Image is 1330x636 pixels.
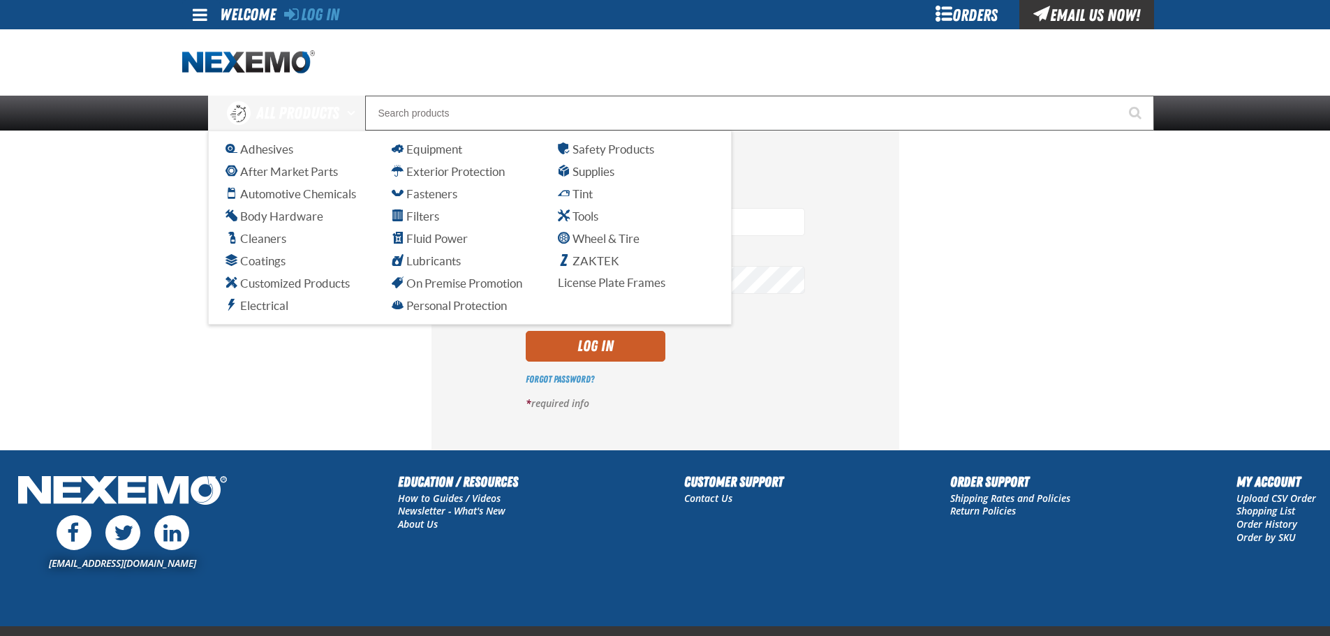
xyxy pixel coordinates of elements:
span: Supplies [558,165,614,178]
button: Log In [526,331,665,362]
span: ZAKTEK [558,254,619,267]
button: Open All Products pages [342,96,365,131]
a: How to Guides / Videos [398,491,501,505]
span: Tools [558,209,598,223]
a: About Us [398,517,438,531]
span: Fluid Power [392,232,468,245]
span: Filters [392,209,439,223]
h2: My Account [1236,471,1316,492]
span: Automotive Chemicals [226,187,356,200]
span: Customized Products [226,276,350,290]
p: required info [526,397,805,411]
button: Start Searching [1119,96,1154,131]
a: [EMAIL_ADDRESS][DOMAIN_NAME] [49,556,196,570]
span: Body Hardware [226,209,323,223]
span: Personal Protection [392,299,507,312]
a: Contact Us [684,491,732,505]
span: Fasteners [392,187,457,200]
a: Home [182,50,315,75]
img: Nexemo logo [182,50,315,75]
span: Cleaners [226,232,286,245]
a: Return Policies [950,504,1016,517]
span: Equipment [392,142,462,156]
input: Search [365,96,1154,131]
h2: Customer Support [684,471,783,492]
a: Order by SKU [1236,531,1296,544]
a: Forgot Password? [526,374,594,385]
a: Shopping List [1236,504,1295,517]
a: Order History [1236,517,1297,531]
img: Nexemo Logo [14,471,231,512]
span: After Market Parts [226,165,338,178]
h2: Education / Resources [398,471,518,492]
span: Adhesives [226,142,293,156]
span: Exterior Protection [392,165,505,178]
a: Upload CSV Order [1236,491,1316,505]
h2: Order Support [950,471,1070,492]
span: On Premise Promotion [392,276,522,290]
span: Safety Products [558,142,654,156]
span: Electrical [226,299,288,312]
span: License Plate Frames [558,276,665,289]
a: Log In [284,5,339,24]
span: Coatings [226,254,286,267]
span: Lubricants [392,254,461,267]
span: Tint [558,187,593,200]
span: Wheel & Tire [558,232,640,245]
a: Newsletter - What's New [398,504,505,517]
a: Shipping Rates and Policies [950,491,1070,505]
span: All Products [256,101,339,126]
